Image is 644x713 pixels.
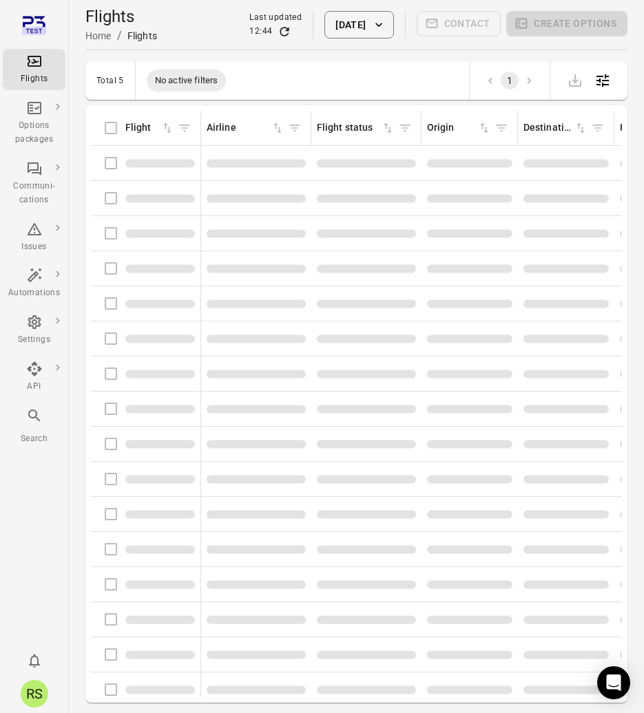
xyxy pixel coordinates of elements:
[8,72,60,86] div: Flights
[96,76,124,85] div: Total 5
[127,29,157,43] div: Flights
[3,156,65,211] a: Communi-cations
[417,11,501,39] span: Please make a selection to create communications
[8,180,60,207] div: Communi-cations
[3,96,65,151] a: Options packages
[249,11,302,25] div: Last updated
[8,333,60,347] div: Settings
[85,28,157,44] nav: Breadcrumbs
[85,6,157,28] h1: Flights
[8,380,60,394] div: API
[588,118,608,138] span: Filter by destination
[249,25,272,39] div: 12:44
[3,403,65,449] button: Search
[597,666,630,699] div: Open Intercom Messenger
[174,118,195,138] span: Filter by flight
[506,11,627,39] span: Please make a selection to create an option package
[427,120,491,136] div: Sort by origin in ascending order
[85,30,112,41] a: Home
[501,72,519,89] button: page 1
[3,49,65,90] a: Flights
[8,119,60,147] div: Options packages
[284,118,305,138] span: Filter by airline
[147,74,227,87] span: No active filters
[324,11,393,39] button: [DATE]
[21,647,48,674] button: Notifications
[125,120,174,136] div: Sort by flight in ascending order
[3,310,65,351] a: Settings
[561,73,589,86] span: Please make a selection to export
[207,120,284,136] div: Sort by airline in ascending order
[8,240,60,254] div: Issues
[395,118,415,138] span: Filter by flight status
[491,118,512,138] span: Filter by origin
[8,432,60,446] div: Search
[3,263,65,304] a: Automations
[3,217,65,258] a: Issues
[278,25,291,39] button: Refresh data
[317,120,395,136] div: Sort by flight status in ascending order
[15,674,54,713] button: Rishi Soekhoe
[21,680,48,707] div: RS
[117,28,122,44] li: /
[481,72,539,89] nav: pagination navigation
[523,120,588,136] div: Sort by destination in ascending order
[589,67,616,94] button: Open table configuration
[8,286,60,300] div: Automations
[3,356,65,398] a: API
